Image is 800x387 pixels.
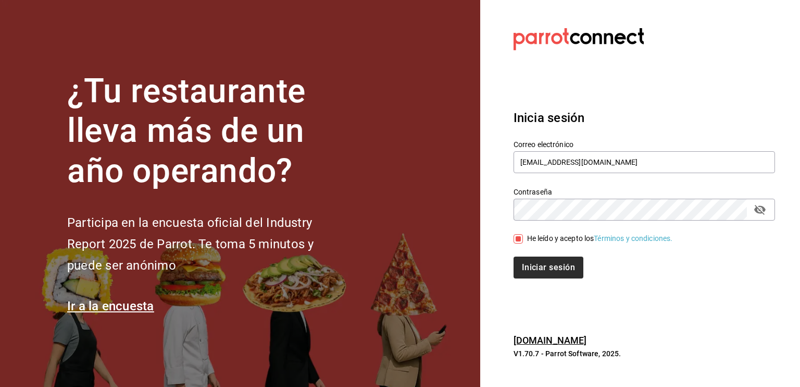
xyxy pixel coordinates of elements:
[751,201,769,219] button: passwordField
[67,212,348,276] h2: Participa en la encuesta oficial del Industry Report 2025 de Parrot. Te toma 5 minutos y puede se...
[527,233,673,244] div: He leído y acepto los
[514,188,775,195] label: Contraseña
[514,257,583,279] button: Iniciar sesión
[67,71,348,191] h1: ¿Tu restaurante lleva más de un año operando?
[67,299,154,313] a: Ir a la encuesta
[594,234,672,243] a: Términos y condiciones.
[514,348,775,359] p: V1.70.7 - Parrot Software, 2025.
[514,108,775,127] h3: Inicia sesión
[514,151,775,173] input: Ingresa tu correo electrónico
[514,335,587,346] a: [DOMAIN_NAME]
[514,140,775,148] label: Correo electrónico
